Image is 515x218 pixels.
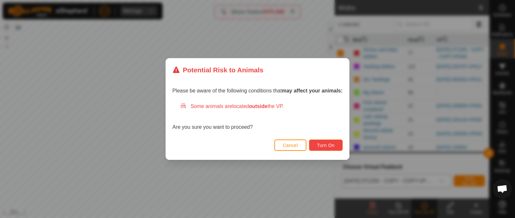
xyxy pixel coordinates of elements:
span: located the VP. [232,103,284,109]
div: Some animals are [180,103,343,110]
span: Turn On [317,143,335,148]
strong: may affect your animals: [282,88,343,93]
button: Cancel [274,139,306,151]
div: Open chat [493,179,512,199]
button: Turn On [309,139,343,151]
div: Potential Risk to Animals [172,65,263,75]
strong: outside [249,103,268,109]
span: Please be aware of the following conditions that [172,88,343,93]
span: Cancel [283,143,298,148]
div: Are you sure you want to proceed? [172,103,343,131]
